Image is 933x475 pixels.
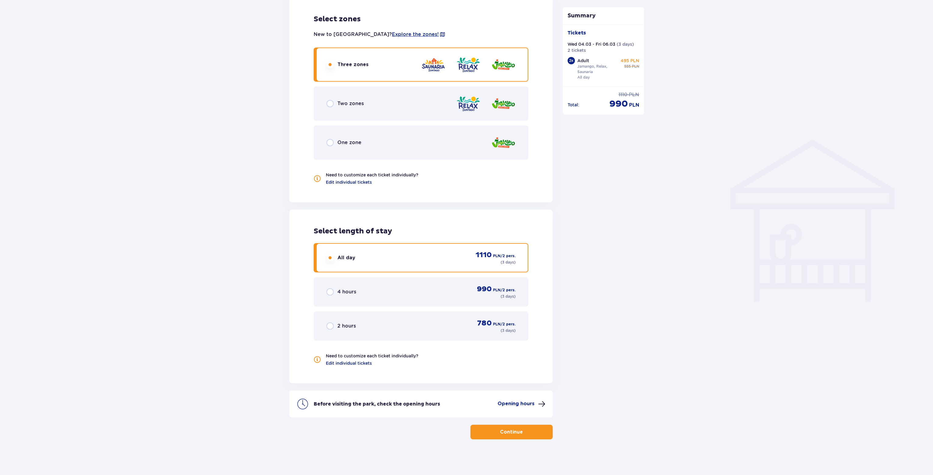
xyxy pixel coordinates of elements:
p: 990 [477,285,492,294]
img: zone logo [491,134,516,151]
img: clock icon [297,398,309,410]
p: Select length of stay [314,227,528,236]
p: One zone [337,139,361,146]
p: ( 3 days ) [617,41,634,47]
p: 555 [624,64,631,69]
p: / 2 pers. [501,253,516,259]
button: Opening hours [498,400,545,408]
p: Continue [500,429,523,435]
p: ( 3 days ) [501,294,516,299]
p: Total : [568,102,579,108]
p: Need to customize each ticket individually? [326,353,418,359]
p: PLN [493,321,501,327]
p: 1110 [476,250,492,260]
img: zone logo [421,56,445,73]
p: Need to customize each ticket individually? [326,172,418,178]
p: 4 hours [337,289,356,295]
p: Adult [577,58,589,64]
a: Edit individual tickets [326,360,372,366]
p: / 2 pers. [501,321,516,327]
p: 2 hours [337,323,356,329]
div: 2 x [568,57,575,64]
p: PLN [629,91,639,98]
p: Tickets [568,30,586,36]
a: Explore the zones! [392,31,439,38]
p: 780 [477,319,492,328]
p: 495 PLN [621,58,639,64]
p: Jamango, Relax, Saunaria [577,64,619,75]
p: Summary [563,12,644,19]
p: PLN [493,287,501,293]
img: zone logo [456,56,481,73]
p: ( 3 days ) [501,260,516,265]
p: New to [GEOGRAPHIC_DATA]? [314,31,445,38]
p: 1110 [618,91,628,98]
p: PLN [493,253,501,259]
img: zone logo [491,56,516,73]
p: Select zones [314,15,528,24]
p: Opening hours [498,400,534,407]
button: Continue [470,425,553,439]
p: / 2 pers. [501,287,516,293]
p: Two zones [337,100,364,107]
p: Wed 04.03 - Fri 06.03 [568,41,615,47]
p: 990 [609,98,628,110]
p: All day [337,254,355,261]
a: Edit individual tickets [326,179,372,185]
p: Before visiting the park, check the opening hours [314,401,440,407]
p: 2 tickets [568,47,586,53]
p: All day [577,75,590,80]
p: PLN [629,102,639,108]
img: zone logo [491,95,516,112]
img: zone logo [456,95,481,112]
p: Three zones [337,61,368,68]
p: PLN [632,64,639,69]
p: ( 3 days ) [501,328,516,333]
